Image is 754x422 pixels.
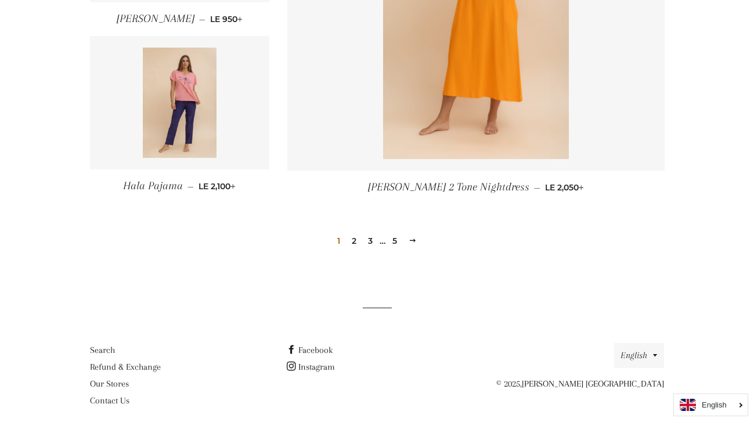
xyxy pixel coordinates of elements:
[187,181,194,192] span: —
[287,171,665,204] a: [PERSON_NAME] 2 Tone Nightdress — LE 2,050
[90,378,129,389] a: Our Stores
[388,232,402,250] a: 5
[702,401,727,409] i: English
[484,377,664,391] p: © 2025,
[368,181,529,193] span: [PERSON_NAME] 2 Tone Nightdress
[90,345,115,355] a: Search
[117,12,194,25] span: [PERSON_NAME]
[123,179,183,192] span: Hala Pajama
[90,362,161,372] a: Refund & Exchange
[287,345,333,355] a: Facebook
[287,362,335,372] a: Instagram
[680,399,742,411] a: English
[380,237,385,245] span: …
[333,232,345,250] span: 1
[522,378,664,389] a: [PERSON_NAME] [GEOGRAPHIC_DATA]
[363,232,377,250] a: 3
[90,169,270,203] a: Hala Pajama — LE 2,100
[614,343,664,368] button: English
[90,395,129,406] a: Contact Us
[545,182,584,193] span: LE 2,050
[210,14,243,24] span: LE 950
[534,182,540,193] span: —
[347,232,361,250] a: 2
[90,2,270,35] a: [PERSON_NAME] — LE 950
[199,181,236,192] span: LE 2,100
[199,14,205,24] span: —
